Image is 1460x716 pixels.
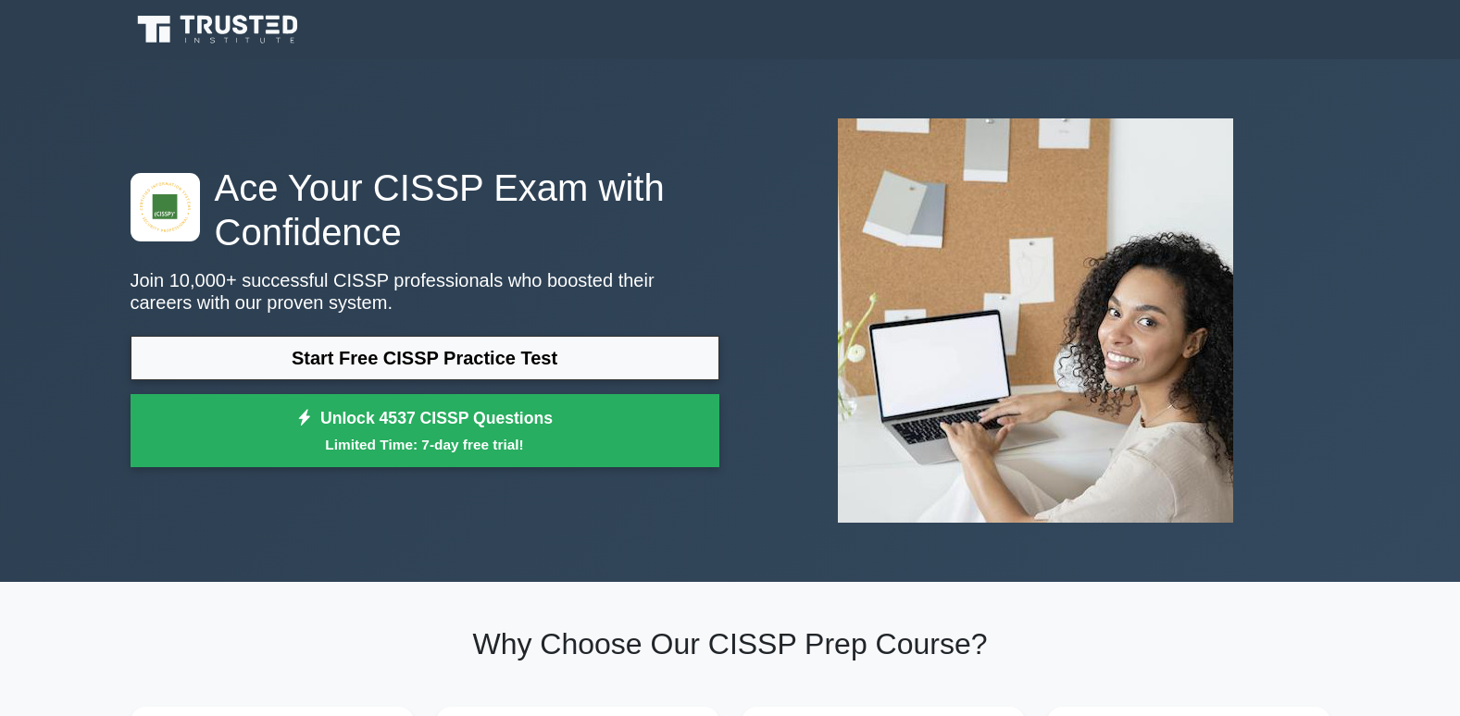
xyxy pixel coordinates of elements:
p: Join 10,000+ successful CISSP professionals who boosted their careers with our proven system. [131,269,719,314]
a: Unlock 4537 CISSP QuestionsLimited Time: 7-day free trial! [131,394,719,468]
a: Start Free CISSP Practice Test [131,336,719,380]
h1: Ace Your CISSP Exam with Confidence [131,166,719,254]
h2: Why Choose Our CISSP Prep Course? [131,626,1330,661]
small: Limited Time: 7-day free trial! [154,434,696,455]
